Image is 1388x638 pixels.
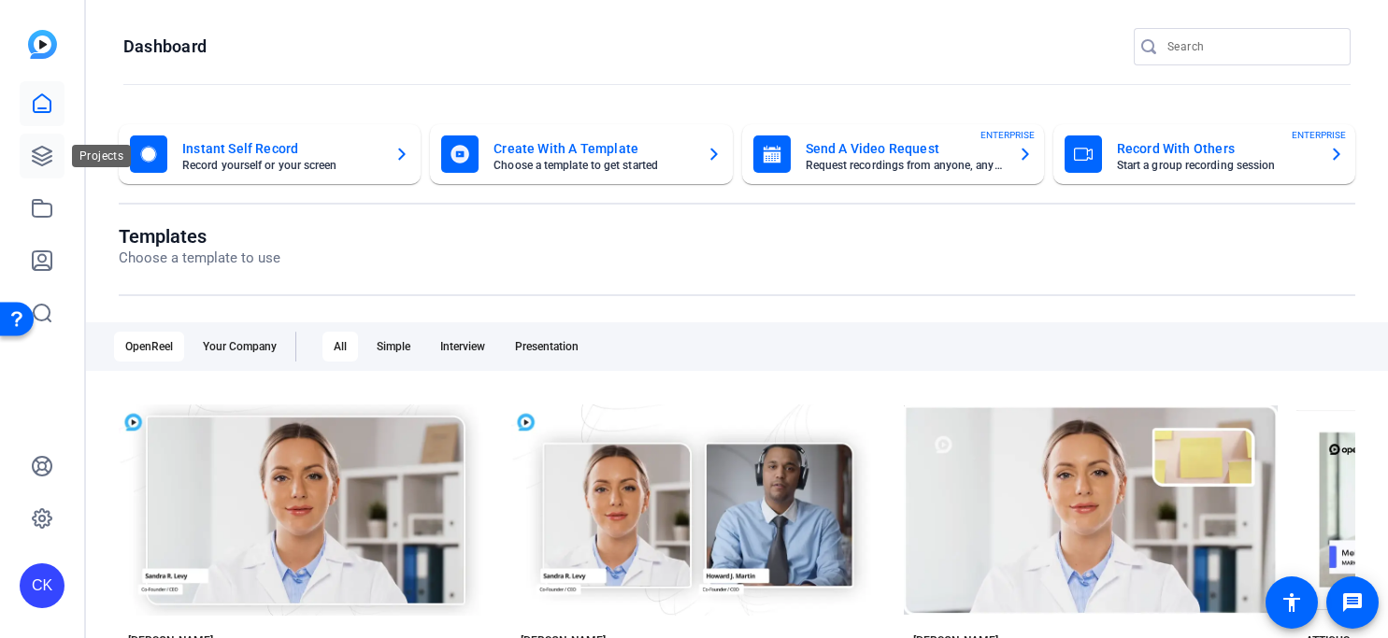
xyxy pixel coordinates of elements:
[20,563,64,608] div: CK
[119,225,280,248] h1: Templates
[123,35,207,58] h1: Dashboard
[182,160,379,171] mat-card-subtitle: Record yourself or your screen
[1341,591,1364,614] mat-icon: message
[429,332,496,362] div: Interview
[322,332,358,362] div: All
[1117,137,1314,160] mat-card-title: Record With Others
[1053,124,1355,184] button: Record With OthersStart a group recording sessionENTERPRISE
[494,137,691,160] mat-card-title: Create With A Template
[806,137,1003,160] mat-card-title: Send A Video Request
[504,332,590,362] div: Presentation
[28,30,57,59] img: blue-gradient.svg
[114,332,184,362] div: OpenReel
[1117,160,1314,171] mat-card-subtitle: Start a group recording session
[806,160,1003,171] mat-card-subtitle: Request recordings from anyone, anywhere
[182,137,379,160] mat-card-title: Instant Self Record
[430,124,732,184] button: Create With A TemplateChoose a template to get started
[1292,128,1346,142] span: ENTERPRISE
[72,145,131,167] div: Projects
[192,332,288,362] div: Your Company
[119,248,280,269] p: Choose a template to use
[742,124,1044,184] button: Send A Video RequestRequest recordings from anyone, anywhereENTERPRISE
[119,124,421,184] button: Instant Self RecordRecord yourself or your screen
[1167,35,1336,58] input: Search
[365,332,422,362] div: Simple
[1281,591,1303,614] mat-icon: accessibility
[494,160,691,171] mat-card-subtitle: Choose a template to get started
[980,128,1035,142] span: ENTERPRISE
